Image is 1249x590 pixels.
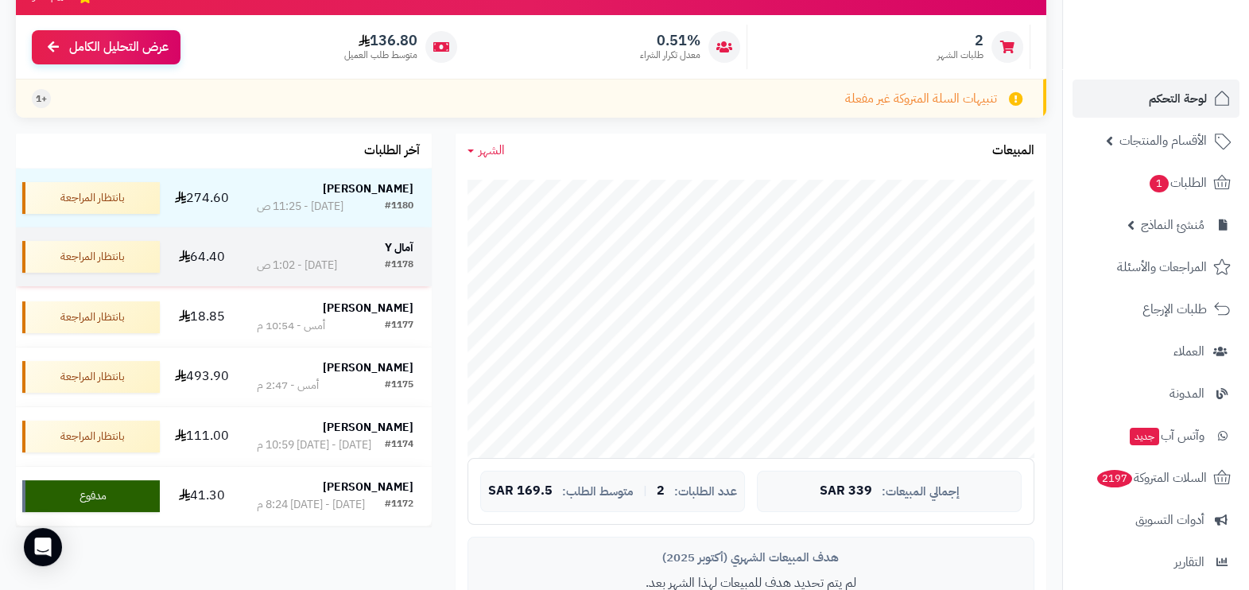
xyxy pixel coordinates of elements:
div: [DATE] - 11:25 ص [257,199,343,215]
div: #1174 [385,437,413,453]
span: متوسط الطلب: [562,485,634,499]
span: عرض التحليل الكامل [69,38,169,56]
a: السلات المتروكة2197 [1073,459,1239,497]
span: السلات المتروكة [1096,467,1207,489]
strong: [PERSON_NAME] [323,300,413,316]
td: 18.85 [166,288,238,347]
span: المراجعات والأسئلة [1117,256,1207,278]
div: #1175 [385,378,413,394]
div: #1172 [385,497,413,513]
div: هدف المبيعات الشهري (أكتوبر 2025) [480,549,1022,566]
a: المراجعات والأسئلة [1073,248,1239,286]
span: مُنشئ النماذج [1141,214,1204,236]
span: الطلبات [1148,172,1207,194]
div: [DATE] - [DATE] 8:24 م [257,497,365,513]
strong: [PERSON_NAME] [323,180,413,197]
div: بانتظار المراجعة [22,301,160,333]
a: الشهر [467,142,505,160]
td: 111.00 [166,407,238,466]
strong: آمال Y [385,239,413,256]
span: عدد الطلبات: [674,485,737,499]
td: 274.60 [166,169,238,227]
span: التقارير [1174,551,1204,573]
div: بانتظار المراجعة [22,361,160,393]
a: عرض التحليل الكامل [32,30,180,64]
span: طلبات الشهر [937,49,983,62]
a: المدونة [1073,375,1239,413]
span: 136.80 [344,32,417,49]
strong: [PERSON_NAME] [323,419,413,436]
span: 2197 [1097,470,1132,487]
h3: آخر الطلبات [364,144,420,158]
div: أمس - 2:47 م [257,378,319,394]
span: 2 [657,484,665,499]
span: وآتس آب [1128,425,1204,447]
span: 1 [1150,175,1169,192]
a: طلبات الإرجاع [1073,290,1239,328]
span: | [643,485,647,497]
a: وآتس آبجديد [1073,417,1239,455]
div: بانتظار المراجعة [22,241,160,273]
span: الأقسام والمنتجات [1119,130,1207,152]
td: 493.90 [166,347,238,406]
a: لوحة التحكم [1073,80,1239,118]
div: أمس - 10:54 م [257,318,325,334]
span: 339 SAR [819,484,871,499]
div: [DATE] - [DATE] 10:59 م [257,437,371,453]
td: 41.30 [166,467,238,526]
strong: [PERSON_NAME] [323,359,413,376]
a: الطلبات1 [1073,164,1239,202]
span: إجمالي المبيعات: [881,485,959,499]
span: طلبات الإرجاع [1142,298,1207,320]
span: المدونة [1169,382,1204,405]
span: أدوات التسويق [1135,509,1204,531]
span: لوحة التحكم [1149,87,1207,110]
strong: [PERSON_NAME] [323,479,413,495]
span: العملاء [1173,340,1204,363]
div: #1178 [385,258,413,274]
div: #1177 [385,318,413,334]
span: معدل تكرار الشراء [640,49,700,62]
div: Open Intercom Messenger [24,528,62,566]
div: بانتظار المراجعة [22,421,160,452]
a: التقارير [1073,543,1239,581]
span: 0.51% [640,32,700,49]
div: [DATE] - 1:02 ص [257,258,337,274]
div: #1180 [385,199,413,215]
a: أدوات التسويق [1073,501,1239,539]
img: logo-2.png [1141,45,1234,78]
span: 2 [937,32,983,49]
span: 169.5 SAR [488,484,553,499]
span: +1 [36,92,47,106]
span: جديد [1130,428,1159,445]
span: الشهر [479,141,505,160]
td: 64.40 [166,227,238,286]
div: بانتظار المراجعة [22,182,160,214]
span: متوسط طلب العميل [344,49,417,62]
span: تنبيهات السلة المتروكة غير مفعلة [845,90,997,108]
a: العملاء [1073,332,1239,371]
div: مدفوع [22,480,160,512]
h3: المبيعات [992,144,1034,158]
